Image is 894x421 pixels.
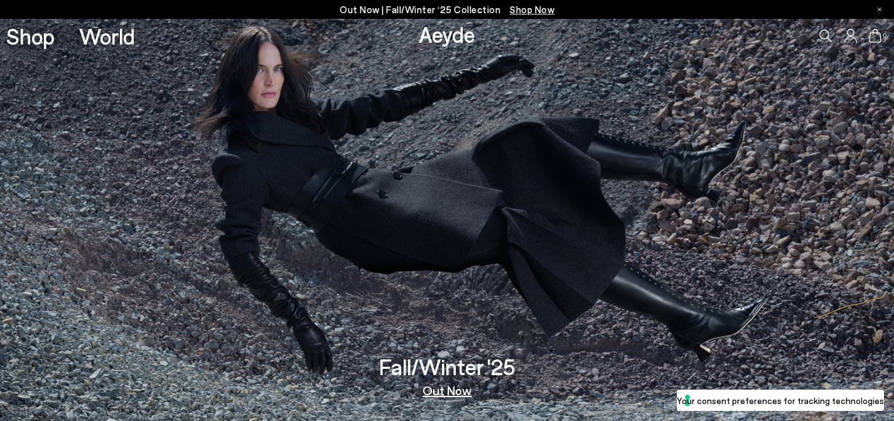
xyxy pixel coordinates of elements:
[677,394,884,407] label: Your consent preferences for tracking technologies
[510,4,554,15] span: Navigate to /collections/new-in
[79,25,135,47] a: World
[677,390,884,411] button: Your consent preferences for tracking technologies
[379,356,515,378] h3: Fall/Winter '25
[423,384,471,396] a: Out Now
[340,2,554,18] p: Out Now | Fall/Winter ‘25 Collection
[881,33,888,40] span: 0
[419,21,475,47] a: Aeyde
[6,25,55,47] a: Shop
[869,29,881,43] a: 0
